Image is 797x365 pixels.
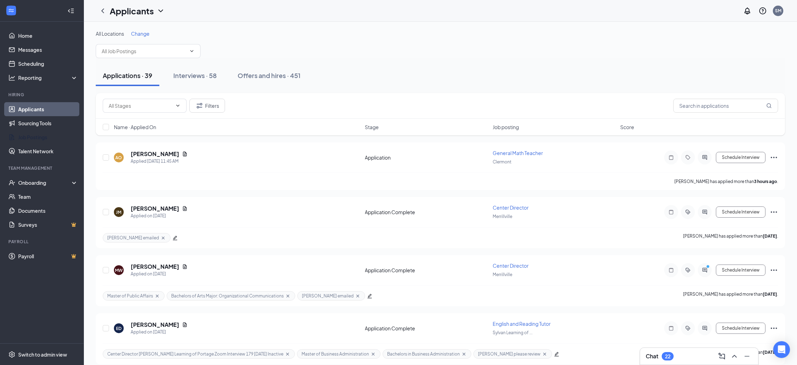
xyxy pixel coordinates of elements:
[667,267,675,273] svg: Note
[189,99,225,113] button: Filter Filters
[18,102,78,116] a: Applicants
[763,350,777,355] b: [DATE]
[173,236,177,240] span: edit
[667,209,675,215] svg: Note
[131,205,179,212] h5: [PERSON_NAME]
[367,294,372,299] span: edit
[107,293,153,299] span: Master of Public Affairs
[759,7,767,15] svg: QuestionInfo
[493,124,519,131] span: Job posting
[775,8,781,14] div: SM
[116,209,122,215] div: JM
[667,325,675,331] svg: Note
[770,208,778,216] svg: Ellipses
[673,99,778,113] input: Search in applications
[116,155,122,161] div: AO
[171,293,284,299] span: Bachelors of Arts Major: Organizational Communications
[763,233,777,239] b: [DATE]
[131,321,179,329] h5: [PERSON_NAME]
[302,351,369,357] span: Master of Business Administration
[116,325,122,331] div: ED
[131,271,188,278] div: Applied on [DATE]
[18,190,78,204] a: Team
[716,206,766,218] button: Schedule Interview
[646,352,658,360] h3: Chat
[705,265,713,270] svg: PrimaryDot
[620,124,634,131] span: Score
[8,239,77,245] div: Payroll
[770,153,778,162] svg: Ellipses
[99,7,107,15] svg: ChevronLeft
[763,292,777,297] b: [DATE]
[18,43,78,57] a: Messages
[493,214,512,219] span: Merrillville
[18,218,78,232] a: SurveysCrown
[754,179,777,184] b: 3 hours ago
[683,291,778,301] p: [PERSON_NAME] has applied more than .
[189,48,195,54] svg: ChevronDown
[493,159,512,164] span: Clermont
[110,5,154,17] h1: Applicants
[18,144,78,158] a: Talent Network
[542,351,548,357] svg: Cross
[665,353,671,359] div: 22
[67,7,74,14] svg: Collapse
[667,155,675,160] svg: Note
[716,265,766,276] button: Schedule Interview
[370,351,376,357] svg: Cross
[285,293,291,299] svg: Cross
[154,293,160,299] svg: Cross
[461,351,467,357] svg: Cross
[365,267,488,274] div: Application Complete
[131,212,188,219] div: Applied on [DATE]
[493,204,529,211] span: Center Director
[365,124,379,131] span: Stage
[131,329,188,336] div: Applied on [DATE]
[157,7,165,15] svg: ChevronDown
[683,233,778,243] p: [PERSON_NAME] has applied more than .
[684,155,692,160] svg: Tag
[114,124,156,131] span: Name · Applied On
[18,179,72,186] div: Onboarding
[18,249,78,263] a: PayrollCrown
[102,47,186,55] input: All Job Postings
[131,263,179,271] h5: [PERSON_NAME]
[238,71,300,80] div: Offers and hires · 451
[716,351,727,362] button: ComposeMessage
[741,351,753,362] button: Minimize
[285,351,290,357] svg: Cross
[743,352,751,360] svg: Minimize
[160,235,166,241] svg: Cross
[8,351,15,358] svg: Settings
[730,352,739,360] svg: ChevronUp
[365,209,488,216] div: Application Complete
[195,101,204,110] svg: Filter
[674,178,778,184] p: [PERSON_NAME] has applied more than .
[493,272,512,277] span: Merrillville
[701,209,709,215] svg: ActiveChat
[182,264,188,269] svg: Document
[107,235,159,241] span: [PERSON_NAME] emailed
[770,324,778,332] svg: Ellipses
[96,30,124,37] span: All Locations
[182,151,188,157] svg: Document
[8,74,15,81] svg: Analysis
[365,325,488,332] div: Application Complete
[8,179,15,186] svg: UserCheck
[175,103,181,108] svg: ChevronDown
[701,325,709,331] svg: ActiveChat
[103,71,152,80] div: Applications · 39
[8,7,15,14] svg: WorkstreamLogo
[478,351,541,357] span: [PERSON_NAME] please review
[131,150,179,158] h5: [PERSON_NAME]
[18,204,78,218] a: Documents
[365,154,488,161] div: Application
[716,152,766,163] button: Schedule Interview
[716,323,766,334] button: Schedule Interview
[766,103,772,108] svg: MagnifyingGlass
[493,262,529,269] span: Center Director
[182,322,188,328] svg: Document
[684,325,692,331] svg: ActiveTag
[115,267,123,273] div: MW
